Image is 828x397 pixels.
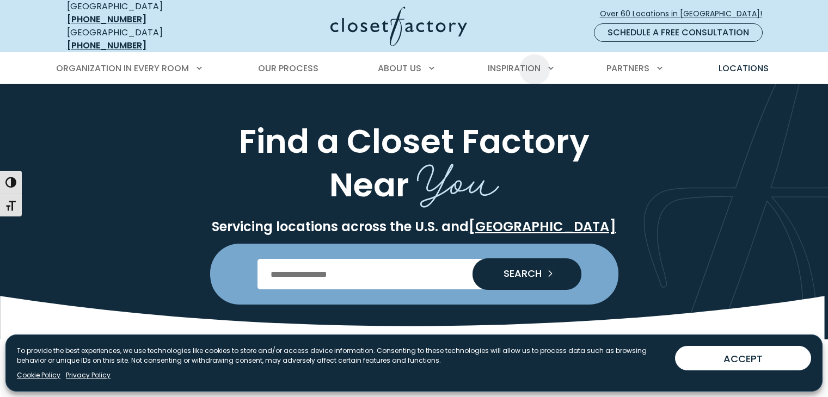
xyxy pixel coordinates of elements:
a: Over 60 Locations in [GEOGRAPHIC_DATA]! [599,4,771,23]
a: Cookie Policy [17,370,60,380]
a: [GEOGRAPHIC_DATA] [469,218,616,235]
span: Over 60 Locations in [GEOGRAPHIC_DATA]! [600,8,771,20]
a: [PHONE_NUMBER] [67,39,146,52]
a: Schedule a Free Consultation [594,23,763,42]
p: To provide the best experiences, we use technologies like cookies to store and/or access device i... [17,346,666,365]
span: Near [329,162,409,208]
span: About Us [378,62,421,75]
span: Partners [606,62,649,75]
a: [PHONE_NUMBER] [67,13,146,26]
p: Servicing locations across the U.S. and [65,219,764,235]
a: Privacy Policy [66,370,111,380]
span: You [417,142,499,212]
button: Search our Nationwide Locations [473,258,581,290]
span: Organization in Every Room [56,62,189,75]
span: Our Process [258,62,318,75]
span: Locations [719,62,769,75]
span: Inspiration [488,62,541,75]
img: Closet Factory Logo [330,7,467,46]
span: Find a Closet Factory [239,118,590,164]
input: Enter Postal Code [257,259,571,289]
div: [GEOGRAPHIC_DATA] [67,26,225,52]
nav: Primary Menu [48,53,780,84]
span: SEARCH [495,269,542,278]
button: ACCEPT [675,346,811,370]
